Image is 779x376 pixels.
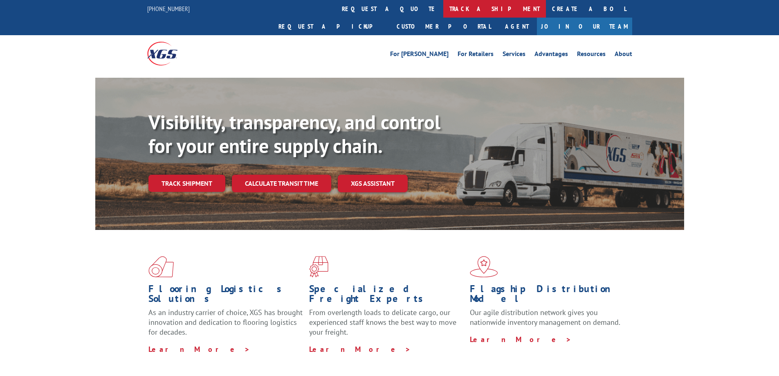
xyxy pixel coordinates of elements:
a: Request a pickup [272,18,391,35]
a: For Retailers [458,51,494,60]
h1: Flooring Logistics Solutions [148,284,303,308]
a: About [615,51,632,60]
img: xgs-icon-flagship-distribution-model-red [470,256,498,277]
a: Agent [497,18,537,35]
h1: Specialized Freight Experts [309,284,464,308]
img: xgs-icon-focused-on-flooring-red [309,256,328,277]
span: Our agile distribution network gives you nationwide inventory management on demand. [470,308,620,327]
a: Track shipment [148,175,225,192]
img: xgs-icon-total-supply-chain-intelligence-red [148,256,174,277]
span: As an industry carrier of choice, XGS has brought innovation and dedication to flooring logistics... [148,308,303,337]
b: Visibility, transparency, and control for your entire supply chain. [148,109,440,158]
a: Learn More > [148,344,250,354]
h1: Flagship Distribution Model [470,284,624,308]
a: Learn More > [470,335,572,344]
a: Services [503,51,525,60]
a: Customer Portal [391,18,497,35]
a: [PHONE_NUMBER] [147,5,190,13]
a: Advantages [534,51,568,60]
a: Calculate transit time [232,175,331,192]
a: For [PERSON_NAME] [390,51,449,60]
a: Learn More > [309,344,411,354]
a: Join Our Team [537,18,632,35]
a: XGS ASSISTANT [338,175,408,192]
a: Resources [577,51,606,60]
p: From overlength loads to delicate cargo, our experienced staff knows the best way to move your fr... [309,308,464,344]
